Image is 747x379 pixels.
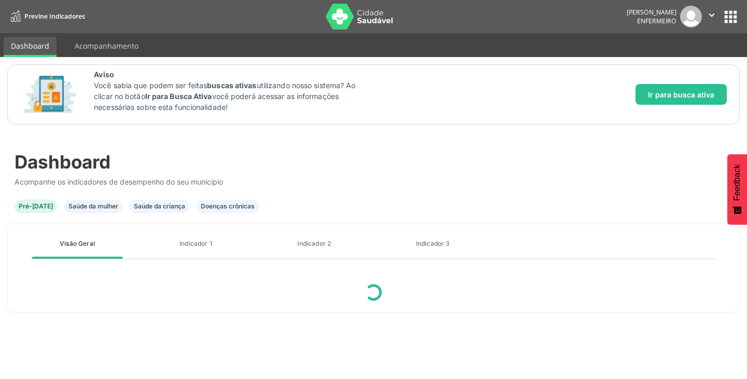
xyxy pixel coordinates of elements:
[706,9,717,21] i: 
[680,6,702,27] img: img
[702,6,722,27] button: 
[201,202,255,211] div: Doenças crônicas
[19,202,53,211] div: Pré-[DATE]
[150,235,241,252] a: Indicador 1
[7,8,85,25] a: Previne Indicadores
[145,92,212,101] strong: Ir para Busca Ativa
[727,154,747,224] button: Feedback - Mostrar pesquisa
[722,8,740,26] button: apps
[94,80,368,113] p: Você sabia que podem ser feitas utilizando nosso sistema? Ao clicar no botão você poderá acessar ...
[24,12,85,21] span: Previne Indicadores
[207,81,256,90] strong: buscas ativas
[15,176,732,187] div: Acompanhe os indicadores de desempenho do seu município
[67,37,146,55] a: Acompanhamento
[15,151,732,173] div: Dashboard
[648,89,714,100] span: Ir para busca ativa
[269,235,360,252] a: Indicador 2
[134,202,185,211] div: Saúde da criança
[94,69,368,80] span: Aviso
[68,202,118,211] div: Saúde da mulher
[4,37,57,57] a: Dashboard
[732,164,742,201] span: Feedback
[32,235,123,252] a: Visão Geral
[637,17,676,25] span: Enfermeiro
[387,235,478,252] a: Indicador 3
[635,84,727,105] button: Ir para busca ativa
[627,8,676,17] div: [PERSON_NAME]
[20,71,79,118] img: Imagem de CalloutCard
